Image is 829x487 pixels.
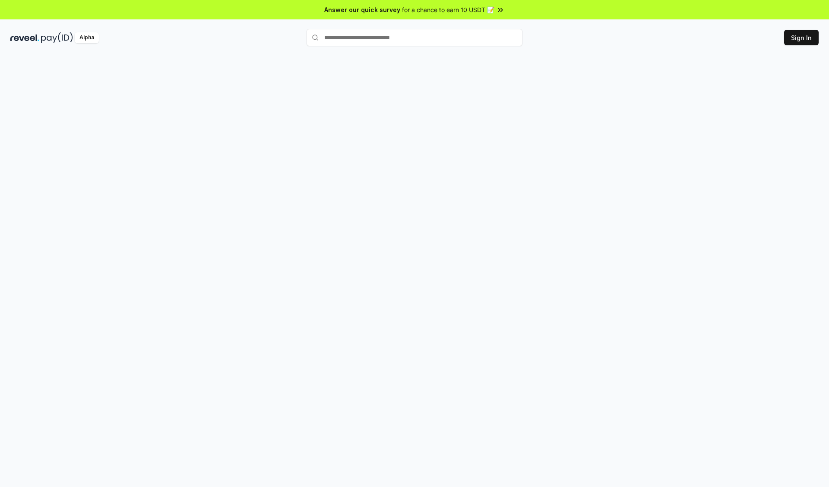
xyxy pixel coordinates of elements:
button: Sign In [784,30,819,45]
span: Answer our quick survey [324,5,400,14]
div: Alpha [75,32,99,43]
img: reveel_dark [10,32,39,43]
span: for a chance to earn 10 USDT 📝 [402,5,494,14]
img: pay_id [41,32,73,43]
